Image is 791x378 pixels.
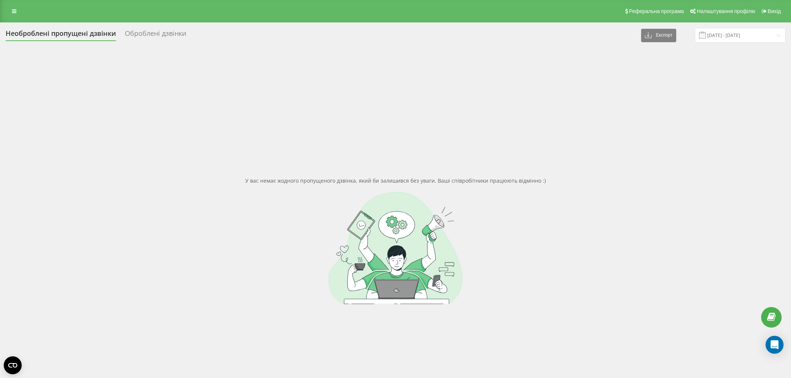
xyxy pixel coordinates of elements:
[697,8,755,14] span: Налаштування профілю
[629,8,684,14] span: Реферальна програма
[768,8,781,14] span: Вихід
[4,356,22,374] button: Open CMP widget
[6,30,116,41] div: Необроблені пропущені дзвінки
[641,29,676,42] button: Експорт
[125,30,186,41] div: Оброблені дзвінки
[766,336,784,354] div: Open Intercom Messenger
